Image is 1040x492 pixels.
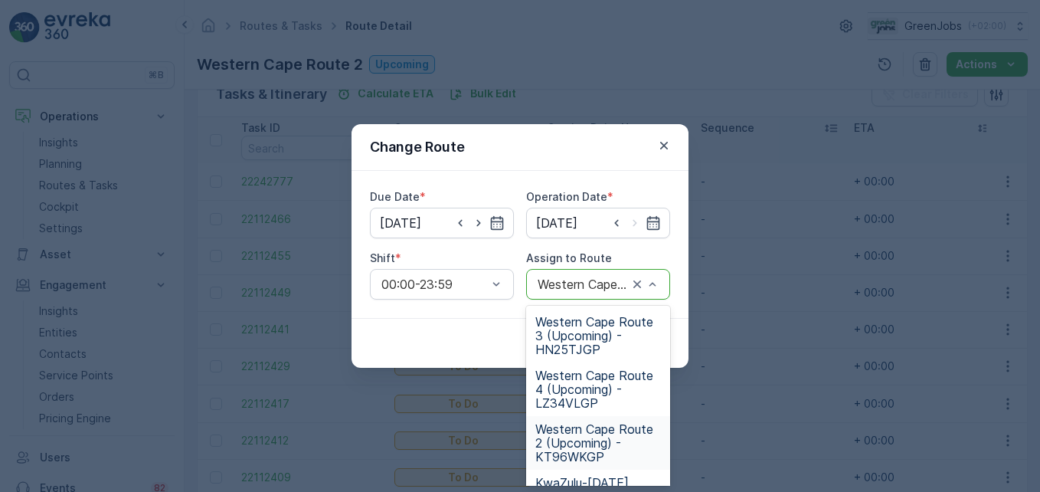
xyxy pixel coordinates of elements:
p: Change Route [370,136,465,158]
label: Operation Date [526,190,607,203]
span: Western Cape Route 2 (Upcoming) - KT96WKGP [535,422,661,464]
label: Assign to Route [526,251,612,264]
input: dd/mm/yyyy [526,208,670,238]
span: Western Cape Route 4 (Upcoming) - LZ34VLGP [535,369,661,410]
input: dd/mm/yyyy [370,208,514,238]
span: Western Cape Route 3 (Upcoming) - HN25TJGP [535,315,661,356]
label: Shift [370,251,395,264]
label: Due Date [370,190,420,203]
